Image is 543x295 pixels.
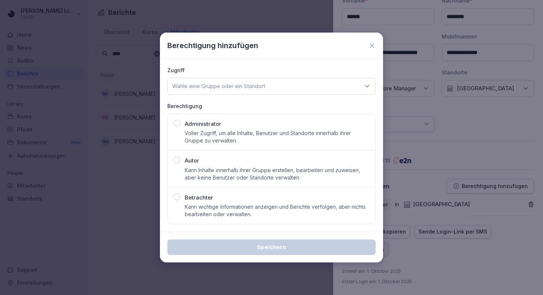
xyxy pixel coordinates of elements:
p: Administrator [185,120,221,128]
p: Berechtigung hinzufügen [167,40,258,51]
p: Wähle eine Gruppe oder ein Standort [172,83,265,90]
p: Zugriff [167,66,376,74]
div: Speichern [173,243,370,251]
p: Berechtigung [167,102,376,110]
p: Autor [185,157,199,165]
p: Kann wichtige Informationen anzeigen und Berichte verfolgen, aber nichts bearbeiten oder verwalten. [185,203,369,218]
p: Betrachter [185,194,213,202]
button: Speichern [167,239,376,255]
p: Voller Zugriff, um alle Inhalte, Benutzer und Standorte innerhalb ihrer Gruppe zu verwalten. [185,130,369,144]
p: Kann Inhalte innerhalb ihrer Gruppe erstellen, bearbeiten und zuweisen, aber keine Benutzer oder ... [185,167,369,181]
